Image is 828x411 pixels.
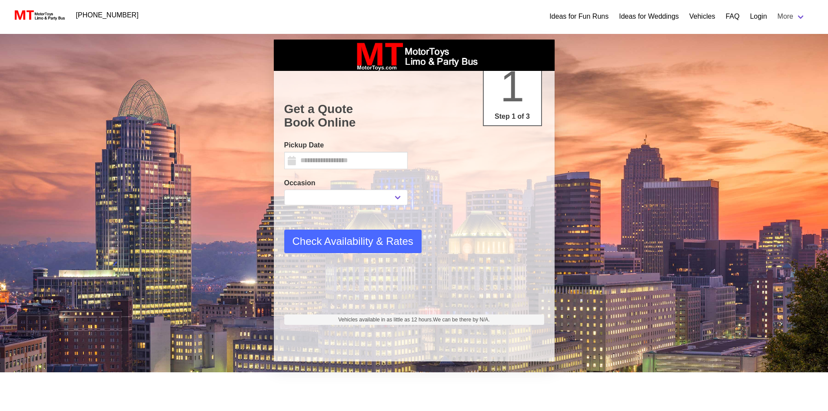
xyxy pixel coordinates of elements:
a: Ideas for Fun Runs [549,11,609,22]
label: Pickup Date [284,140,408,150]
p: Step 1 of 3 [487,111,538,122]
h1: Get a Quote Book Online [284,102,544,130]
a: Login [750,11,767,22]
label: Occasion [284,178,408,188]
img: MotorToys Logo [12,9,66,21]
img: box_logo_brand.jpeg [349,40,479,71]
span: Vehicles available in as little as 12 hours. [338,316,490,324]
a: More [772,8,811,25]
a: [PHONE_NUMBER] [71,7,144,24]
a: FAQ [725,11,739,22]
a: Ideas for Weddings [619,11,679,22]
span: We can be there by N/A. [433,317,490,323]
span: 1 [500,62,525,110]
a: Vehicles [689,11,715,22]
button: Check Availability & Rates [284,230,422,253]
span: Check Availability & Rates [293,234,413,249]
